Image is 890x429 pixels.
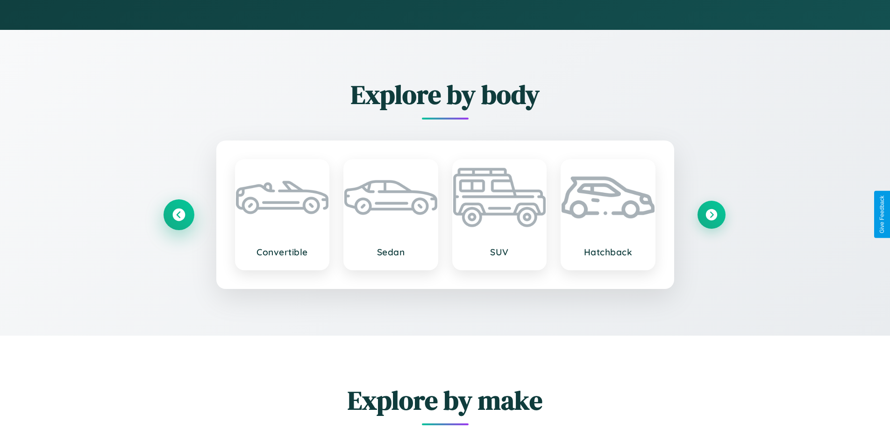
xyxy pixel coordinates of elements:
[245,246,320,258] h3: Convertible
[165,382,726,418] h2: Explore by make
[879,196,885,233] div: Give Feedback
[571,246,645,258] h3: Hatchback
[463,246,537,258] h3: SUV
[165,77,726,113] h2: Explore by body
[354,246,428,258] h3: Sedan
